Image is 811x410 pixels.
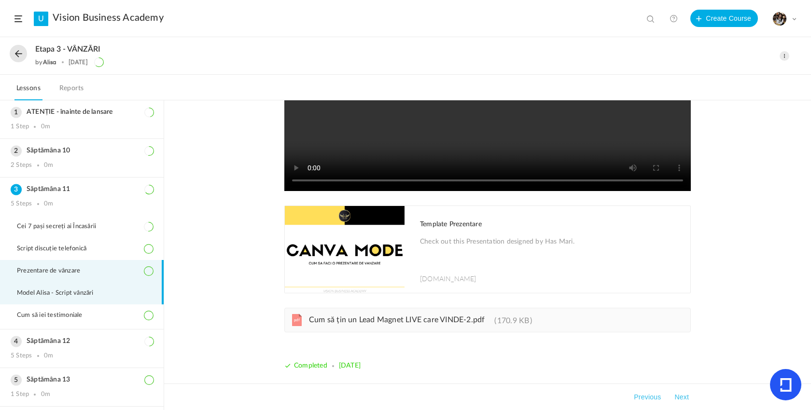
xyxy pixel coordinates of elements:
div: 5 Steps [11,200,32,208]
span: Etapa 3 - VÂNZĂRI [35,45,100,54]
div: 1 Step [11,123,29,131]
div: 5 Steps [11,352,32,360]
a: Reports [57,82,86,100]
h3: Săptămâna 12 [11,337,153,345]
h3: Săptămâna 11 [11,185,153,193]
div: 0m [44,200,53,208]
button: Next [672,391,691,403]
span: [DATE] [339,362,361,369]
span: Cei 7 pași secreți ai Încasării [17,223,108,231]
a: Vision Business Academy [53,12,164,24]
a: Alisa [43,58,57,66]
cite: pdf [292,314,302,327]
button: Previous [632,391,663,403]
a: Lessons [14,82,42,100]
span: Model Alisa - Script vânzări [17,289,106,297]
img: screen [285,206,405,293]
h1: Template Prezentare [420,220,681,229]
span: Cum să iei testimoniale [17,312,95,319]
img: tempimagehs7pti.png [773,12,786,26]
h3: Săptămâna 13 [11,376,153,384]
div: 1 Step [11,391,29,398]
div: 0m [41,391,50,398]
span: Completed [294,362,327,369]
div: 2 Steps [11,162,32,169]
div: 0m [41,123,50,131]
h3: ATENȚIE - înainte de lansare [11,108,153,116]
div: by [35,59,56,66]
p: Check out this Presentation designed by Has Mari. [420,236,681,260]
a: Template Prezentare Check out this Presentation designed by Has Mari. [DOMAIN_NAME] [285,206,690,293]
button: Create Course [690,10,758,27]
span: Prezentare de vânzare [17,267,92,275]
span: Cum să țin un Lead Magnet LIVE care VINDE-2.pdf [309,316,485,324]
span: 170.9 KB [494,317,532,325]
div: 0m [44,162,53,169]
div: 0m [44,352,53,360]
span: [DOMAIN_NAME] [420,273,476,283]
span: Script discuție telefonică [17,245,98,253]
a: U [34,12,48,26]
h3: Săptămâna 10 [11,147,153,155]
div: [DATE] [69,59,88,66]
